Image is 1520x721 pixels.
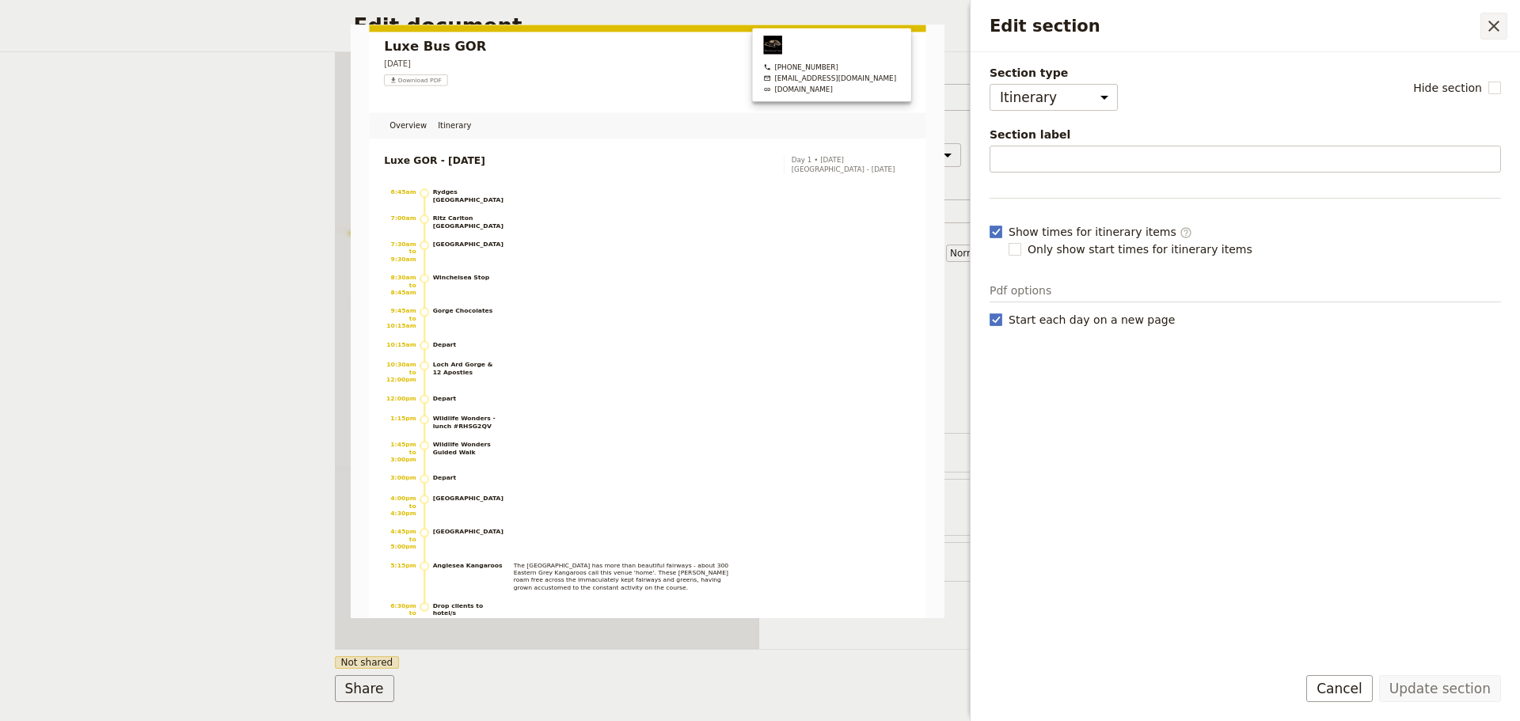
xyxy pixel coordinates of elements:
[1009,312,1175,328] span: Start each day on a new page
[990,65,1118,81] span: Section type
[161,237,203,256] span: Day 1
[335,675,394,702] button: Share
[1180,226,1192,239] span: ​
[1009,224,1192,240] span: Show times for itinerary items
[81,94,150,107] span: Download PDF
[222,237,362,256] span: Luxe GOR - [DATE]
[57,63,103,82] span: [DATE]
[990,84,1118,111] select: Section type
[718,19,750,51] img: Great Private Tours logo
[990,283,1501,302] p: Pdf options
[718,65,931,81] a: +61 430 279 438
[737,103,830,119] span: [DOMAIN_NAME]
[718,103,931,119] a: greatprivatetours.com.au
[161,260,198,272] span: [DATE]
[1028,241,1252,257] span: Only show start times for itinerary items
[737,84,931,100] span: [EMAIL_ADDRESS][DOMAIN_NAME]
[990,14,1480,38] h2: Edit section
[737,65,838,81] span: [PHONE_NUMBER]
[139,150,215,195] a: Itinerary
[1379,675,1501,702] button: Update section
[57,91,160,110] button: ​Download PDF
[1306,675,1373,702] button: Cancel
[57,150,139,195] a: Overview
[990,146,1501,173] input: Section label
[1413,80,1482,96] span: Hide section
[335,656,400,669] span: Not shared
[354,14,1143,38] h2: Edit document
[946,245,1005,262] select: size
[1480,13,1507,40] button: Close drawer
[718,84,931,100] a: bookings@greatprivatetours.com.au
[990,127,1501,142] span: Section label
